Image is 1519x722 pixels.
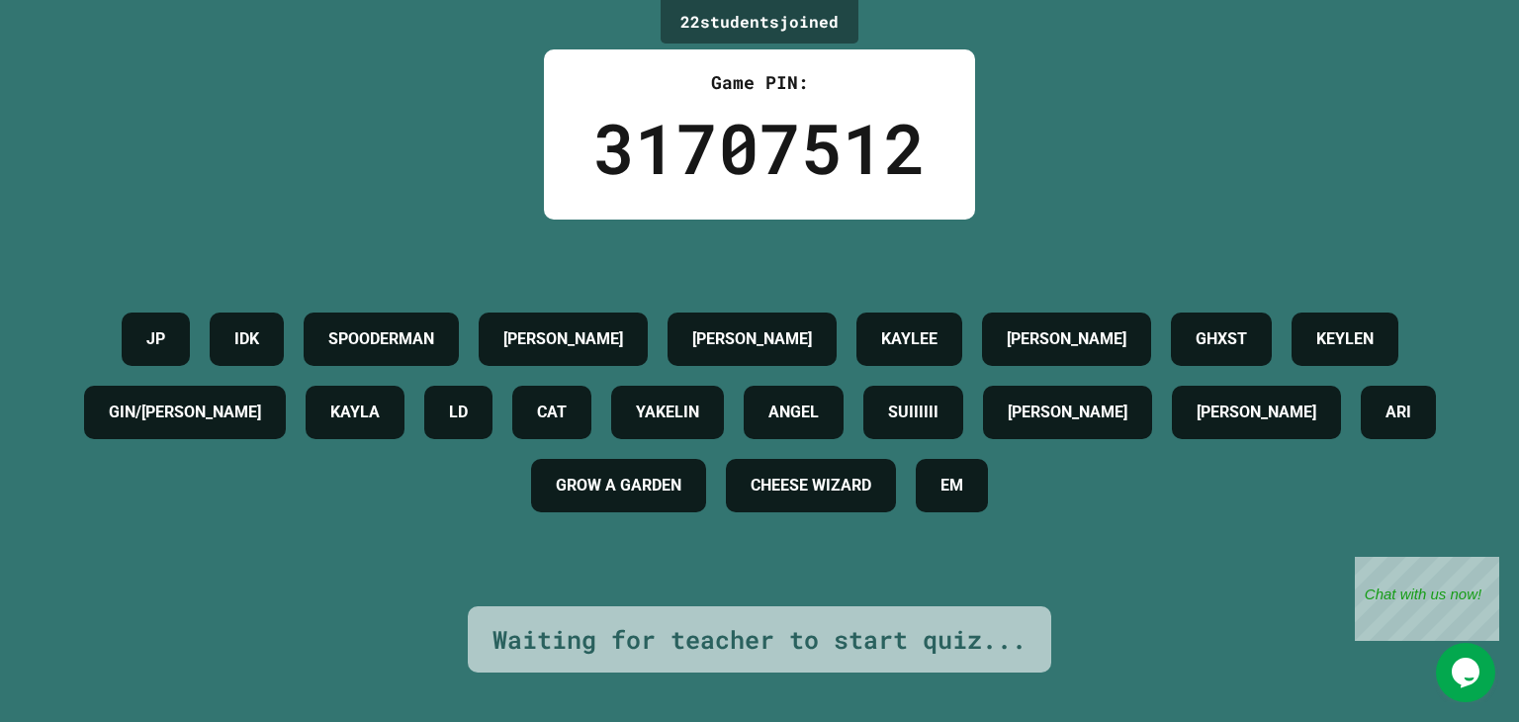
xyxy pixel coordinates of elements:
[751,474,871,497] h4: CHEESE WIZARD
[881,327,938,351] h4: KAYLEE
[537,401,567,424] h4: CAT
[1197,401,1316,424] h4: [PERSON_NAME]
[556,474,681,497] h4: GROW A GARDEN
[636,401,699,424] h4: YAKELIN
[109,401,261,424] h4: GIN/[PERSON_NAME]
[449,401,468,424] h4: LD
[1008,401,1127,424] h4: [PERSON_NAME]
[1196,327,1247,351] h4: GHXST
[1316,327,1374,351] h4: KEYLEN
[1007,327,1126,351] h4: [PERSON_NAME]
[330,401,380,424] h4: KAYLA
[888,401,938,424] h4: SUIIIIII
[492,621,1027,659] div: Waiting for teacher to start quiz...
[1436,643,1499,702] iframe: chat widget
[234,327,259,351] h4: IDK
[940,474,963,497] h4: EM
[503,327,623,351] h4: [PERSON_NAME]
[146,327,165,351] h4: JP
[1385,401,1411,424] h4: ARI
[593,96,926,200] div: 31707512
[328,327,434,351] h4: SPOODERMAN
[768,401,819,424] h4: ANGEL
[1355,557,1499,641] iframe: chat widget
[692,327,812,351] h4: [PERSON_NAME]
[593,69,926,96] div: Game PIN:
